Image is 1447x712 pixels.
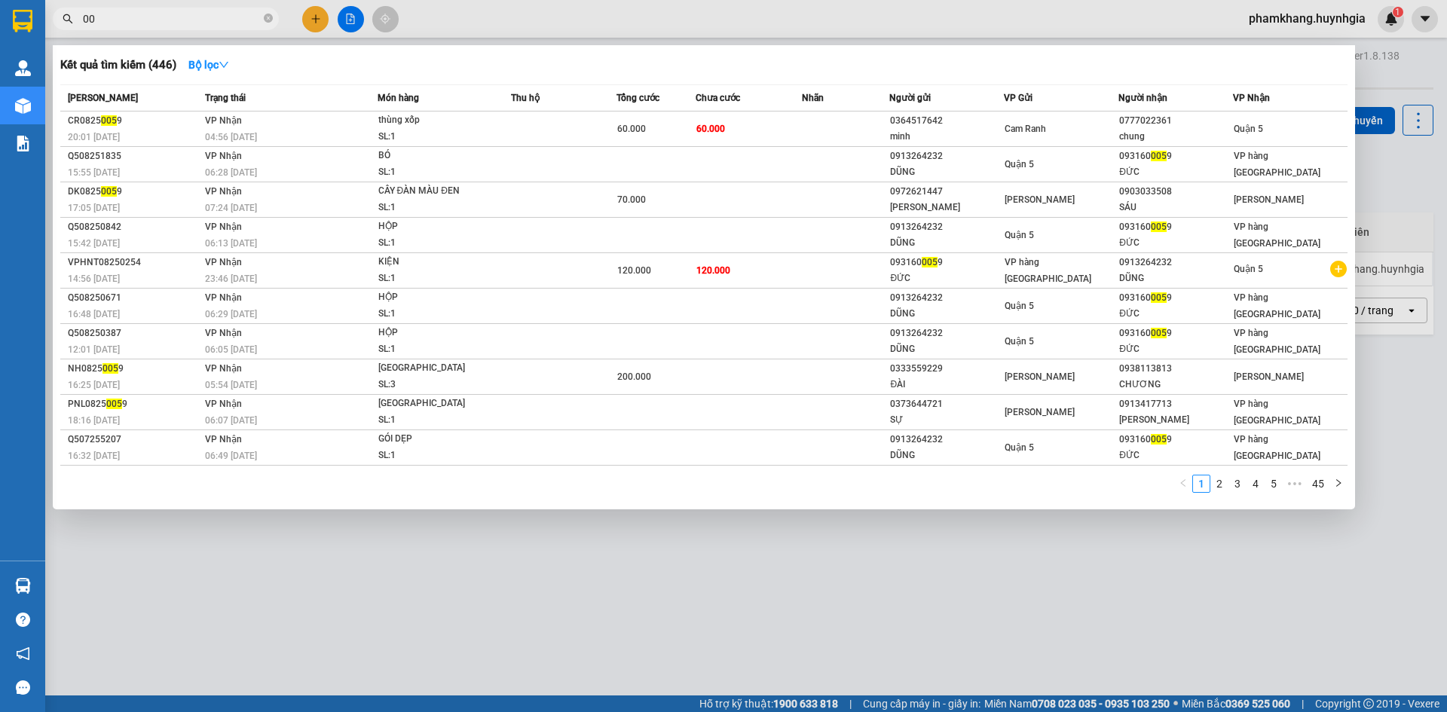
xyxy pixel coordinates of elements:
div: SL: 1 [378,448,491,464]
span: question-circle [16,613,30,627]
button: Bộ lọcdown [176,53,241,77]
a: 4 [1247,475,1264,492]
span: Quận 5 [1234,264,1263,274]
div: DŨNG [890,164,1003,180]
div: SL: 1 [378,341,491,358]
img: warehouse-icon [15,98,31,114]
span: VP Nhận [205,186,242,197]
span: 06:05 [DATE] [205,344,257,355]
span: 005 [1151,222,1167,232]
div: DŨNG [890,306,1003,322]
span: down [219,60,229,70]
span: 70.000 [617,194,646,205]
span: [PERSON_NAME] [68,93,138,103]
span: VP hàng [GEOGRAPHIC_DATA] [1234,328,1320,355]
div: ĐỨC [1119,235,1232,251]
span: 16:32 [DATE] [68,451,120,461]
span: 005 [102,363,118,374]
span: 04:56 [DATE] [205,132,257,142]
span: [PERSON_NAME] [1005,371,1075,382]
div: 093160 9 [890,255,1003,270]
span: right [1334,478,1343,487]
span: Tổng cước [616,93,659,103]
span: 07:24 [DATE] [205,203,257,213]
div: Q508250671 [68,290,200,306]
div: HỘP [378,218,491,235]
span: 12:01 [DATE] [68,344,120,355]
div: ĐỨC [1119,341,1232,357]
span: [PERSON_NAME] [1005,194,1075,205]
span: Cam Ranh [1005,124,1046,134]
span: 005 [1151,151,1167,161]
div: [GEOGRAPHIC_DATA] [378,360,491,377]
span: VP hàng [GEOGRAPHIC_DATA] [1234,434,1320,461]
div: CHƯƠNG [1119,377,1232,393]
div: DK0825 9 [68,184,200,200]
span: 23:46 [DATE] [205,273,257,284]
div: [PERSON_NAME] [1119,412,1232,428]
span: VP Nhận [205,292,242,303]
div: SL: 1 [378,306,491,322]
li: Previous Page [1174,475,1192,493]
div: 0913264232 [1119,255,1232,270]
div: 0913264232 [890,325,1003,341]
div: [PERSON_NAME] [890,200,1003,215]
span: [PERSON_NAME] [1005,407,1075,417]
li: 45 [1307,475,1329,493]
div: 0903033508 [1119,184,1232,200]
span: 18:16 [DATE] [68,415,120,426]
span: 120.000 [696,265,730,276]
div: 0913264232 [890,290,1003,306]
span: Quận 5 [1005,336,1034,347]
a: 45 [1308,475,1329,492]
span: VP Nhận [205,257,242,267]
span: Trạng thái [205,93,246,103]
strong: Bộ lọc [188,59,229,71]
span: VP hàng [GEOGRAPHIC_DATA] [1005,257,1091,284]
div: Q508250387 [68,325,200,341]
div: 0777022361 [1119,113,1232,129]
div: 0913264232 [890,432,1003,448]
span: VP hàng [GEOGRAPHIC_DATA] [1234,151,1320,178]
li: Next 5 Pages [1283,475,1307,493]
span: VP Nhận [205,328,242,338]
span: VP Nhận [205,399,242,409]
span: 005 [1151,434,1167,445]
div: SL: 1 [378,164,491,181]
li: 2 [1210,475,1228,493]
div: ĐÀI [890,377,1003,393]
div: PNL0825 9 [68,396,200,412]
span: VP hàng [GEOGRAPHIC_DATA] [1234,292,1320,319]
span: Người nhận [1118,93,1167,103]
span: left [1179,478,1188,487]
div: SL: 1 [378,235,491,252]
a: 2 [1211,475,1228,492]
span: close-circle [264,14,273,23]
span: Quận 5 [1005,442,1034,453]
span: Nhãn [802,93,824,103]
span: close-circle [264,12,273,26]
span: VP Gửi [1004,93,1032,103]
span: VP Nhận [205,115,242,126]
div: 0913264232 [890,148,1003,164]
span: Quận 5 [1005,159,1034,170]
img: logo-vxr [13,10,32,32]
span: Chưa cước [696,93,740,103]
div: SỰ [890,412,1003,428]
div: DŨNG [890,448,1003,463]
div: Q508250842 [68,219,200,235]
div: 093160 9 [1119,325,1232,341]
span: 06:13 [DATE] [205,238,257,249]
div: BÓ [378,148,491,164]
span: 06:29 [DATE] [205,309,257,319]
div: CR0825 9 [68,113,200,129]
div: Q508251835 [68,148,200,164]
div: SL: 1 [378,200,491,216]
span: VP Nhận [205,151,242,161]
span: VP Nhận [205,363,242,374]
div: Q507255207 [68,432,200,448]
span: search [63,14,73,24]
div: 0972621447 [890,184,1003,200]
span: VP hàng [GEOGRAPHIC_DATA] [1234,399,1320,426]
div: 093160 9 [1119,432,1232,448]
